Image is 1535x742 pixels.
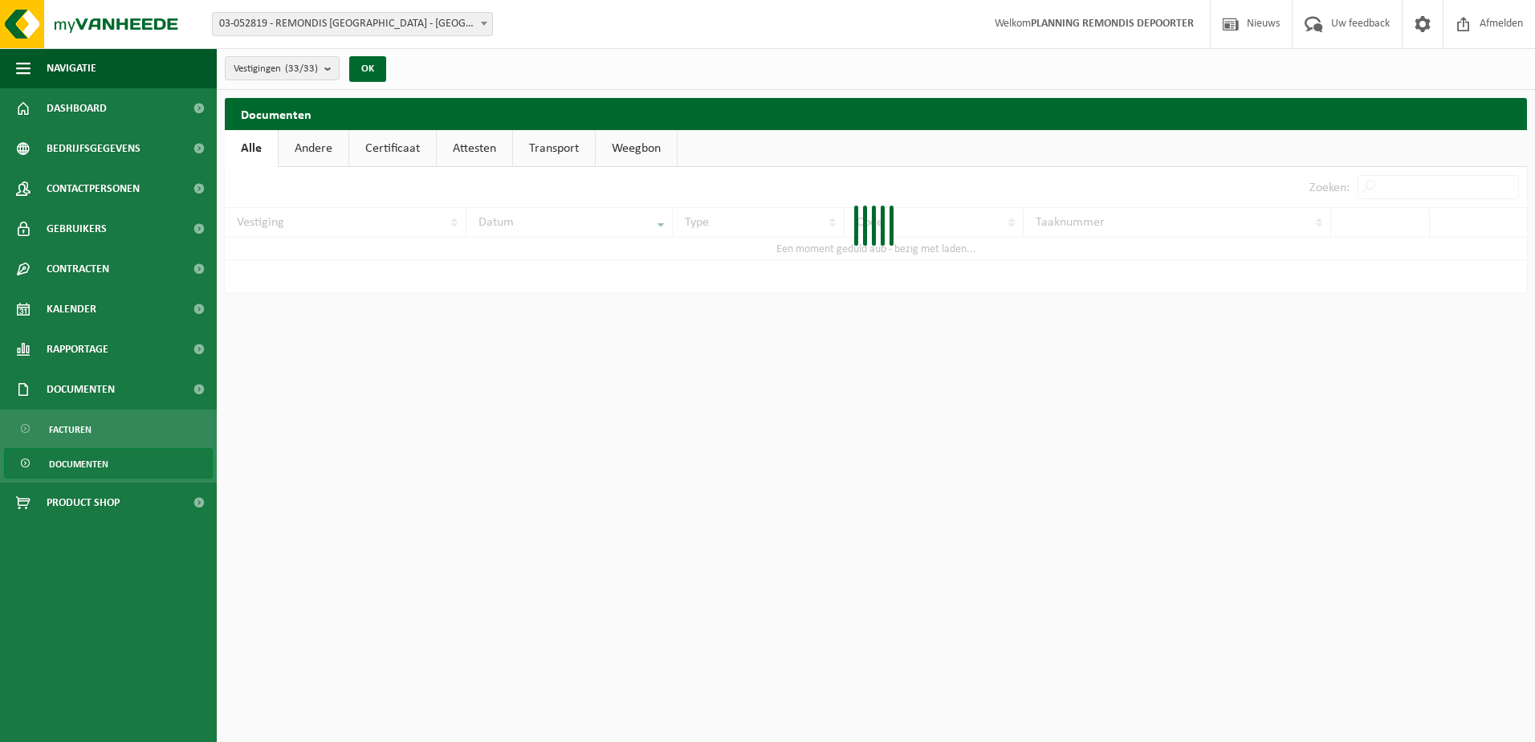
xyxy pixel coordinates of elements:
[49,449,108,479] span: Documenten
[47,329,108,369] span: Rapportage
[349,56,386,82] button: OK
[279,130,348,167] a: Andere
[47,289,96,329] span: Kalender
[49,414,92,445] span: Facturen
[596,130,677,167] a: Weegbon
[225,130,278,167] a: Alle
[47,369,115,410] span: Documenten
[349,130,436,167] a: Certificaat
[234,57,318,81] span: Vestigingen
[4,414,213,444] a: Facturen
[47,169,140,209] span: Contactpersonen
[213,13,492,35] span: 03-052819 - REMONDIS WEST-VLAANDEREN - OOSTENDE
[1031,18,1194,30] strong: PLANNING REMONDIS DEPOORTER
[212,12,493,36] span: 03-052819 - REMONDIS WEST-VLAANDEREN - OOSTENDE
[225,98,1527,129] h2: Documenten
[47,249,109,289] span: Contracten
[47,128,140,169] span: Bedrijfsgegevens
[47,209,107,249] span: Gebruikers
[437,130,512,167] a: Attesten
[225,56,340,80] button: Vestigingen(33/33)
[47,483,120,523] span: Product Shop
[513,130,595,167] a: Transport
[4,448,213,479] a: Documenten
[47,48,96,88] span: Navigatie
[285,63,318,74] count: (33/33)
[47,88,107,128] span: Dashboard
